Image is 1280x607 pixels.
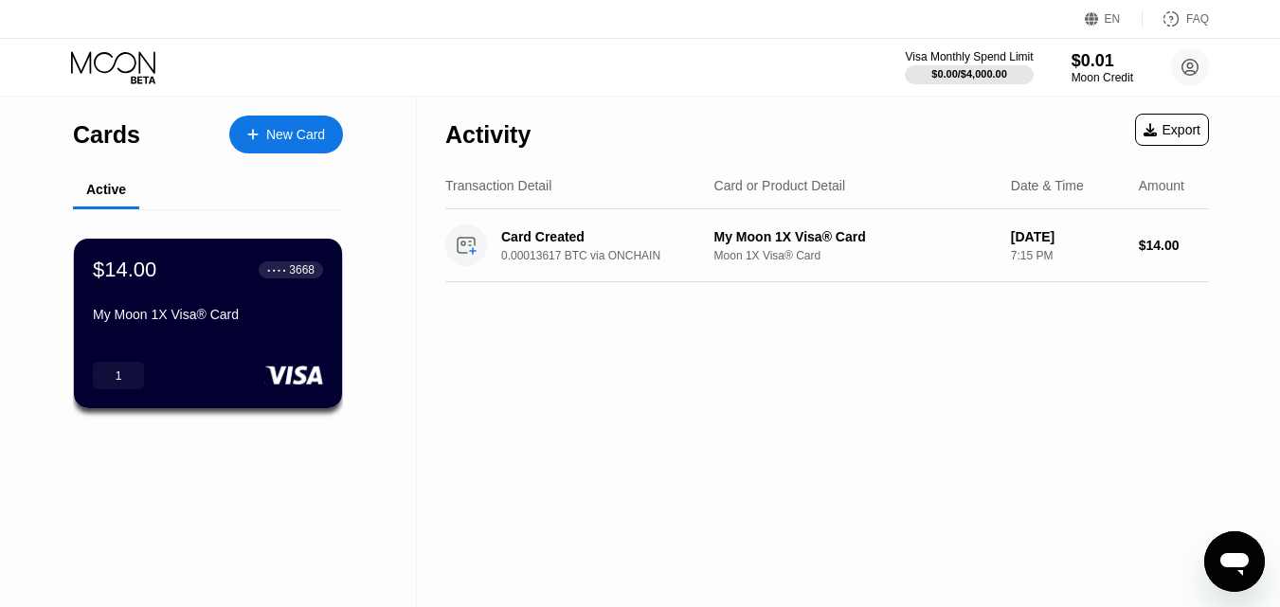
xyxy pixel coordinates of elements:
[93,258,156,282] div: $14.00
[714,249,996,262] div: Moon 1X Visa® Card
[74,239,342,408] div: $14.00● ● ● ●3668My Moon 1X Visa® Card1
[1085,9,1143,28] div: EN
[1072,51,1133,84] div: $0.01Moon Credit
[445,178,551,193] div: Transaction Detail
[1139,178,1184,193] div: Amount
[86,182,126,197] div: Active
[445,209,1209,282] div: Card Created0.00013617 BTC via ONCHAINMy Moon 1X Visa® CardMoon 1X Visa® Card[DATE]7:15 PM$14.00
[73,121,140,149] div: Cards
[445,121,531,149] div: Activity
[93,362,144,389] div: 1
[1011,249,1124,262] div: 7:15 PM
[229,116,343,153] div: New Card
[1011,178,1084,193] div: Date & Time
[714,229,996,244] div: My Moon 1X Visa® Card
[289,263,315,277] div: 3668
[1204,531,1265,592] iframe: Button to launch messaging window
[905,50,1033,63] div: Visa Monthly Spend Limit
[1105,12,1121,26] div: EN
[931,68,1007,80] div: $0.00 / $4,000.00
[1186,12,1209,26] div: FAQ
[905,50,1033,84] div: Visa Monthly Spend Limit$0.00/$4,000.00
[1011,229,1124,244] div: [DATE]
[1143,9,1209,28] div: FAQ
[93,307,323,322] div: My Moon 1X Visa® Card
[714,178,846,193] div: Card or Product Detail
[1139,238,1209,253] div: $14.00
[267,267,286,273] div: ● ● ● ●
[266,127,325,143] div: New Card
[1135,114,1209,146] div: Export
[501,229,713,244] div: Card Created
[501,249,730,262] div: 0.00013617 BTC via ONCHAIN
[1144,122,1200,137] div: Export
[116,369,122,383] div: 1
[1072,51,1133,71] div: $0.01
[1072,71,1133,84] div: Moon Credit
